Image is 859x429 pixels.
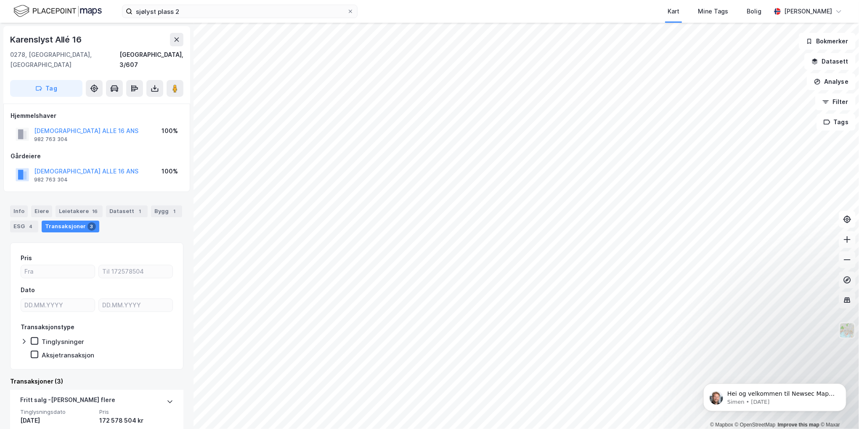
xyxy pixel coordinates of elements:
div: 16 [90,207,99,216]
div: 1 [170,207,179,216]
div: Transaksjonstype [21,322,74,332]
span: Pris [99,408,173,416]
div: Leietakere [56,205,103,217]
div: 100% [162,126,178,136]
div: Info [10,205,28,217]
div: Bygg [151,205,182,217]
img: logo.f888ab2527a4732fd821a326f86c7f29.svg [13,4,102,19]
div: Aksjetransaksjon [42,351,94,359]
button: Bokmerker [799,33,856,50]
span: Tinglysningsdato [20,408,94,416]
input: DD.MM.YYYY [21,299,95,312]
div: 100% [162,166,178,176]
div: Gårdeiere [11,151,183,161]
iframe: Intercom notifications message [691,366,859,425]
div: [PERSON_NAME] [784,6,832,16]
div: 3 [87,222,96,231]
div: Pris [21,253,32,263]
div: [DATE] [20,416,94,426]
div: Transaksjoner (3) [10,376,183,386]
div: Dato [21,285,35,295]
div: 4 [27,222,35,231]
a: Mapbox [710,422,733,428]
div: 982 763 304 [34,176,68,183]
button: Analyse [807,73,856,90]
div: Kart [668,6,679,16]
div: ESG [10,221,38,232]
button: Tags [817,114,856,131]
div: Datasett [106,205,148,217]
div: Tinglysninger [42,338,84,346]
div: Karenslyst Allé 16 [10,33,83,46]
div: Bolig [747,6,761,16]
div: Eiere [31,205,52,217]
div: Hjemmelshaver [11,111,183,121]
button: Filter [815,93,856,110]
a: Improve this map [778,422,819,428]
button: Tag [10,80,82,97]
div: Transaksjoner [42,221,99,232]
div: 0278, [GEOGRAPHIC_DATA], [GEOGRAPHIC_DATA] [10,50,119,70]
button: Datasett [804,53,856,70]
a: OpenStreetMap [735,422,776,428]
div: [GEOGRAPHIC_DATA], 3/607 [119,50,183,70]
div: 1 [136,207,144,216]
div: 982 763 304 [34,136,68,143]
input: DD.MM.YYYY [99,299,172,312]
input: Fra [21,265,95,278]
div: Mine Tags [698,6,728,16]
div: Fritt salg - [PERSON_NAME] flere [20,395,115,408]
div: 172 578 504 kr [99,416,173,426]
input: Søk på adresse, matrikkel, gårdeiere, leietakere eller personer [133,5,347,18]
img: Z [839,322,855,338]
input: Til 172578504 [99,265,172,278]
